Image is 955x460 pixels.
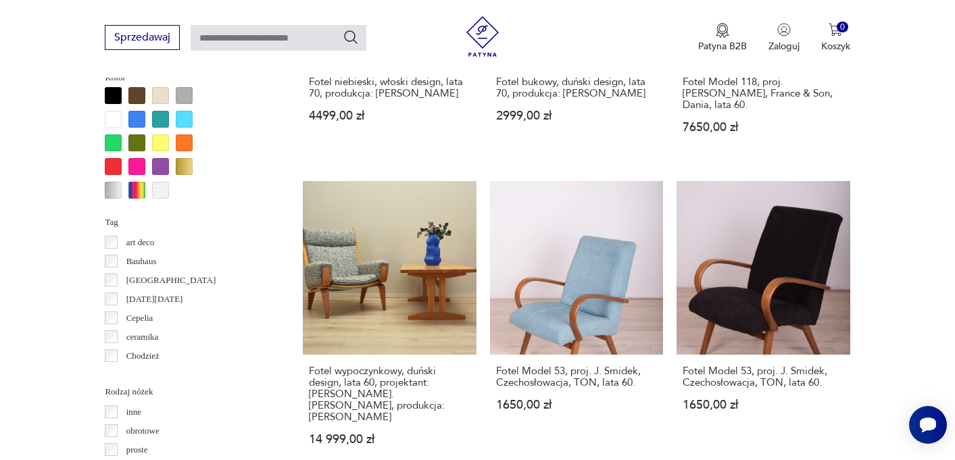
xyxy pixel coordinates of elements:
[126,292,183,307] p: [DATE][DATE]
[126,273,216,288] p: [GEOGRAPHIC_DATA]
[126,254,157,269] p: Bauhaus
[683,399,843,411] p: 1650,00 zł
[698,40,747,53] p: Patyna B2B
[683,76,843,111] h3: Fotel Model 118, proj. [PERSON_NAME], France & Son, Dania, lata 60.
[821,23,850,53] button: 0Koszyk
[309,365,470,423] h3: Fotel wypoczynkowy, duński design, lata 60, projektant: [PERSON_NAME]. [PERSON_NAME], produkcja: ...
[126,424,160,438] p: obrotowe
[683,122,843,133] p: 7650,00 zł
[126,367,159,382] p: Ćmielów
[462,16,503,57] img: Patyna - sklep z meblami i dekoracjami vintage
[829,23,842,36] img: Ikona koszyka
[683,365,843,388] h3: Fotel Model 53, proj. J. Smidek, Czechosłowacja, TON, lata 60.
[126,235,155,250] p: art deco
[105,384,270,399] p: Rodzaj nóżek
[126,349,160,363] p: Chodzież
[496,76,657,99] h3: Fotel bukowy, duński design, lata 70, produkcja: [PERSON_NAME]
[496,399,657,411] p: 1650,00 zł
[309,110,470,122] p: 4499,00 zł
[496,110,657,122] p: 2999,00 zł
[716,23,729,38] img: Ikona medalu
[909,406,947,444] iframe: Smartsupp widget button
[126,442,148,457] p: proste
[837,22,848,33] div: 0
[105,25,180,50] button: Sprzedawaj
[698,23,747,53] button: Patyna B2B
[777,23,791,36] img: Ikonka użytkownika
[309,434,470,445] p: 14 999,00 zł
[105,34,180,43] a: Sprzedawaj
[126,311,153,326] p: Cepelia
[105,215,270,230] p: Tag
[768,40,800,53] p: Zaloguj
[698,23,747,53] a: Ikona medaluPatyna B2B
[496,365,657,388] h3: Fotel Model 53, proj. J. Smidek, Czechosłowacja, TON, lata 60.
[126,330,159,344] p: ceramika
[126,405,141,419] p: inne
[821,40,850,53] p: Koszyk
[343,29,359,45] button: Szukaj
[768,23,800,53] button: Zaloguj
[309,76,470,99] h3: Fotel niebieski, włoski design, lata 70, produkcja: [PERSON_NAME]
